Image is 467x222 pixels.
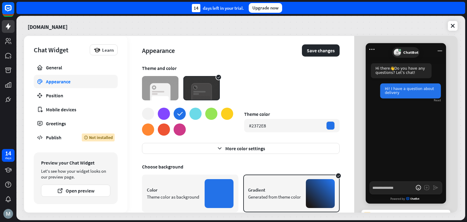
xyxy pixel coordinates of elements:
[436,45,444,54] button: Minimize window
[423,184,431,192] button: Add an attachment
[5,156,11,160] div: days
[406,197,421,201] span: ChatBot
[434,99,441,102] div: Read
[46,134,73,140] div: Publish
[41,160,110,166] div: Preview your Chat Widget
[5,151,11,156] div: 14
[82,134,115,141] div: Not installed
[28,19,67,32] a: [DOMAIN_NAME]
[46,64,106,71] div: General
[249,3,282,13] div: Upgrade now
[46,92,106,99] div: Position
[142,46,302,55] div: Appearance
[302,44,340,57] button: Save changes
[41,185,110,197] button: Open preview
[244,111,340,117] div: Theme color
[366,195,446,203] a: Powered byChatBot
[5,2,23,21] button: Open LiveChat chat widget
[34,89,118,102] a: Position
[392,47,419,58] div: ChatBot
[46,120,106,127] div: Greetings
[147,187,200,193] div: Color
[390,198,405,200] span: Powered by
[385,87,434,95] span: Hi! I have a question about delivery
[34,61,118,74] a: General
[192,4,200,12] div: 14
[142,65,340,71] div: Theme and color
[370,181,442,194] textarea: Write a message…
[249,123,266,129] div: #2372E8
[375,66,425,75] span: Hi there 👋 Do you have any questions? Let’s chat!
[34,117,118,130] a: Greetings
[368,45,376,54] button: Open menu
[34,46,87,54] div: Chat Widget
[102,47,114,53] span: Learn
[403,50,419,54] span: ChatBot
[46,78,106,85] div: Appearance
[34,103,118,116] a: Mobile devices
[41,168,110,180] div: Let's see how your widget looks on our preview page.
[414,184,422,192] button: open emoji picker
[248,187,301,193] div: Gradient
[192,4,244,12] div: days left in your trial.
[142,164,340,170] div: Choose background
[248,194,301,200] div: Generated from theme color
[34,75,118,88] a: Appearance
[2,149,15,162] a: 14 days
[147,194,200,200] div: Theme color as background
[34,131,118,144] a: Publish Not installed
[142,143,340,154] button: More color settings
[431,184,440,192] button: Send a message
[46,106,106,113] div: Mobile devices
